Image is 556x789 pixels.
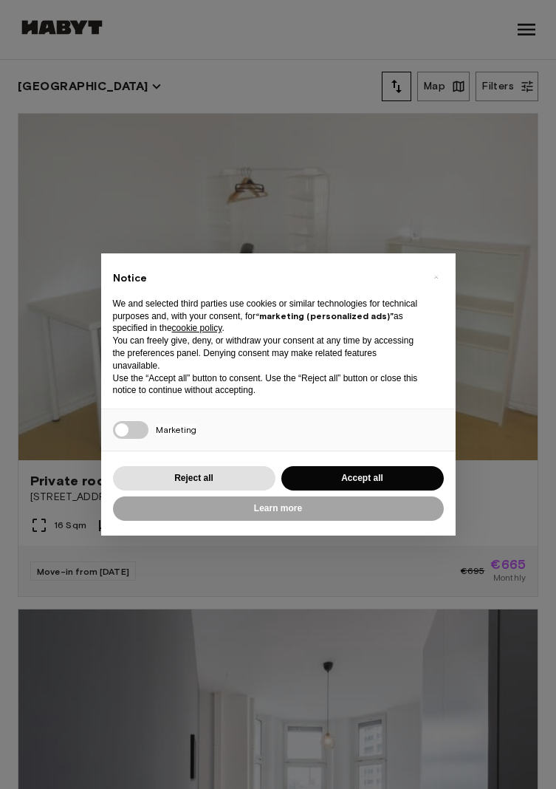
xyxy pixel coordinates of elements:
[433,268,439,286] span: ×
[255,310,394,321] strong: “marketing (personalized ads)”
[113,298,420,335] p: We and selected third parties use cookies or similar technologies for technical purposes and, wit...
[172,323,222,333] a: cookie policy
[113,496,444,521] button: Learn more
[113,372,420,397] p: Use the “Accept all” button to consent. Use the “Reject all” button or close this notice to conti...
[156,424,196,437] span: Marketing
[281,466,444,491] button: Accept all
[113,335,420,372] p: You can freely give, deny, or withdraw your consent at any time by accessing the preferences pane...
[113,466,275,491] button: Reject all
[113,271,420,286] h2: Notice
[425,265,448,289] button: Close this notice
